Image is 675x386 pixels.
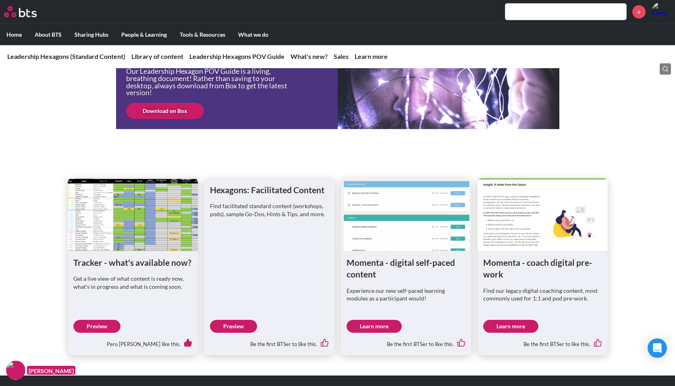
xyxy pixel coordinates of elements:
p: Our Leadership Hexagon POV Guide is a living, breathing document! Rather than saving to your desk... [126,68,295,96]
a: + [632,5,646,19]
a: What's new? [291,52,328,60]
div: Open Intercom Messenger [648,338,667,358]
a: Learn more [347,320,402,333]
a: Sales [334,52,349,60]
h1: Momenta - digital self-paced content [347,257,465,280]
a: Leadership Hexagons POV Guide [189,52,285,60]
div: Be the first BTSer to like this. [347,333,465,350]
a: Leadership Hexagons (Standard Content) [7,52,125,60]
p: Find facilitated standard content (workshops, pods), sample Go-Dos, Hints & Tips, and more. [210,202,329,218]
a: Learn more [483,320,538,333]
label: Tools & Resources [173,24,232,45]
a: Library of content [131,52,183,60]
a: Go home [4,6,52,17]
img: Anna Sandberg [652,2,671,21]
label: Sharing Hubs [68,24,115,45]
figcaption: [PERSON_NAME] [27,366,75,375]
label: People & Learning [115,24,173,45]
h1: Momenta - coach digital pre-work [483,257,602,280]
label: What we do [232,24,275,45]
a: Preview [210,320,257,333]
h1: Tracker - what's available now? [73,257,192,268]
img: BTS Logo [4,6,37,17]
label: About BTS [28,24,68,45]
a: Profile [652,2,671,21]
a: Learn more [355,52,388,60]
div: Peru [PERSON_NAME] like this. [73,333,192,350]
p: Experience our new self-paced learning modules as a participant would! [347,287,465,303]
h1: Hexagons: Facilitated Content [210,184,329,196]
p: Find our legacy digital coaching content, most commonly used for 1:1 and pod pre-work. [483,287,602,303]
img: F [6,361,25,380]
div: Be the first BTSer to like this. [210,333,329,350]
a: Download on Box [126,103,204,119]
a: Preview [73,320,120,333]
p: Get a live view of what content is ready now, what's in progress and what is coming soon. [73,275,192,290]
div: Be the first BTSer to like this. [483,333,602,350]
